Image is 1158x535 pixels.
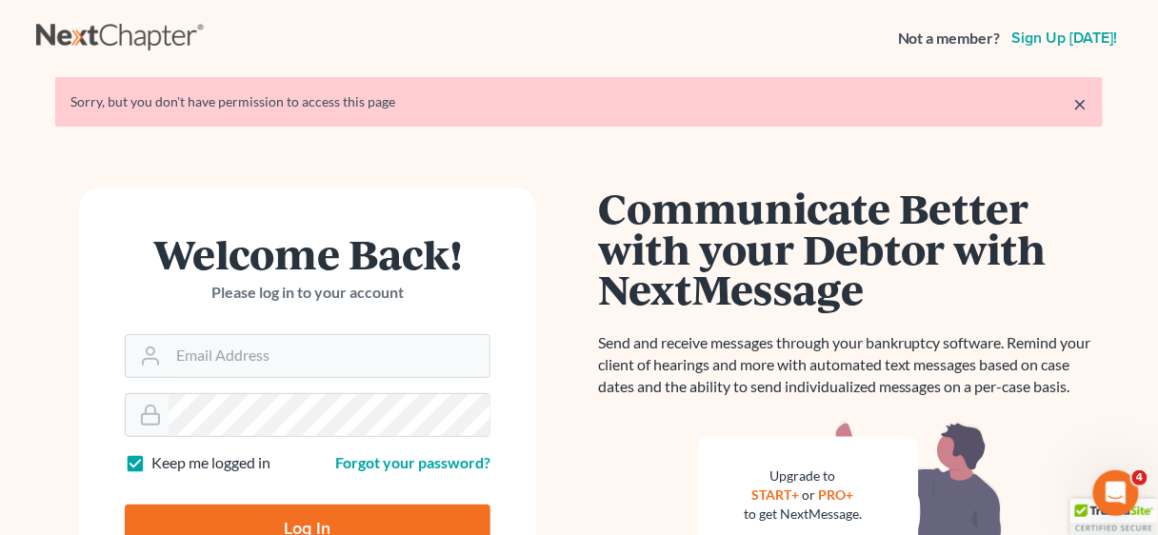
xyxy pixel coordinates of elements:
[125,233,490,274] h1: Welcome Back!
[1070,499,1158,535] div: TrustedSite Certified
[752,486,800,503] a: START+
[70,92,1088,111] div: Sorry, but you don't have permission to access this page
[898,28,1001,50] strong: Not a member?
[744,505,862,524] div: to get NextMessage.
[125,282,490,304] p: Please log in to your account
[1093,470,1139,516] iframe: Intercom live chat
[1008,30,1122,46] a: Sign up [DATE]!
[1132,470,1148,485] span: 4
[169,335,489,377] input: Email Address
[744,466,862,485] div: Upgrade to
[151,452,270,474] label: Keep me logged in
[819,486,854,503] a: PRO+
[1074,92,1088,115] a: ×
[335,453,490,471] a: Forgot your password?
[598,332,1103,398] p: Send and receive messages through your bankruptcy software. Remind your client of hearings and mo...
[598,188,1103,309] h1: Communicate Better with your Debtor with NextMessage
[803,486,816,503] span: or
